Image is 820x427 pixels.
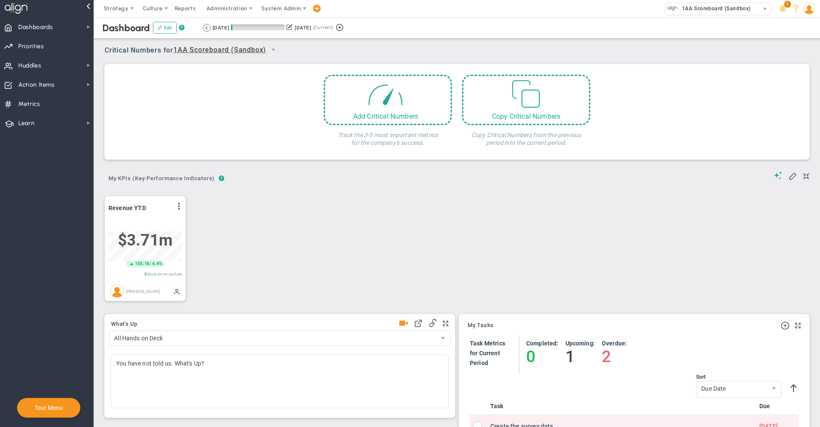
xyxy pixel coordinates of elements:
span: Critical Numbers for [105,43,283,58]
span: (Current) [313,24,333,32]
span: Huddles [18,57,41,75]
h4: Completed: [526,339,559,347]
h4: Overdue: [602,339,627,347]
span: Dashboard [102,22,150,34]
span: Metrics [18,95,40,113]
span: 1AA Scoreboard (Sandbox) [173,45,266,56]
span: 8 [144,272,147,276]
div: [DATE] [295,24,311,32]
button: What's Up [111,321,138,328]
h4: Copy Critical Numbers from the previous period into the current period. [462,125,590,146]
span: 4.4% [152,261,162,266]
button: My KPIs (Key Performance Indicators) [105,172,219,187]
span: select [767,381,781,398]
img: Alex Abramson [110,284,124,298]
span: for Current [470,350,500,357]
span: select [759,3,771,15]
h4: 0 [526,347,559,366]
div: Period Progress: 2% Day 2 of 91 with 89 remaining. [231,24,284,30]
span: System Admin [261,5,301,12]
div: Sort [696,374,782,380]
button: Go to previous period [203,24,211,32]
th: Task [487,398,756,415]
span: 155.1k [135,260,149,267]
button: Tour Menu [32,404,65,412]
span: Priorities [18,38,44,56]
span: | [149,261,151,266]
button: Edit [153,22,177,34]
h4: Upcoming: [565,339,595,347]
img: 33626.Company.photo [667,3,678,14]
img: 48978.Person.photo [803,3,815,15]
span: 1AA Scoreboard (Sandbox) [678,3,751,14]
span: Edit My KPIs [788,171,797,180]
div: Add Critical Numbers [325,112,446,120]
span: Due Date [697,381,767,396]
span: $3,707,282 [118,231,173,249]
span: Action Items [18,76,55,94]
h4: 2 [602,347,627,366]
h4: Task Metrics [470,339,505,347]
span: select [436,331,450,345]
span: My KPIs (Key Performance Indicators) [105,172,219,185]
span: Suggestions (AI Feature) [774,171,782,179]
span: My Tasks [468,322,494,328]
h4: Track the 3-5 most important metrics for the company's success. [324,125,452,146]
span: 1 [784,1,791,8]
span: Learn [18,114,35,132]
h4: 1 [565,347,595,366]
span: Manually Updated [173,288,180,295]
th: Due [756,398,799,415]
span: Culture [143,5,163,12]
div: [DATE] [213,24,229,32]
span: [PERSON_NAME] [126,289,160,293]
span: Revenue YTD [108,205,146,211]
span: Period [470,360,488,366]
span: What's Up [111,321,138,327]
span: Strategy [104,5,129,12]
span: Dashboards [18,18,53,36]
div: You have not told us. What's Up? [111,354,449,408]
span: All Hands on Deck [109,331,436,345]
span: select [266,43,281,57]
span: Administration [206,5,247,12]
a: My Tasks [468,322,494,329]
span: days since update [147,272,182,276]
div: Copy Critical Numbers [463,112,589,120]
